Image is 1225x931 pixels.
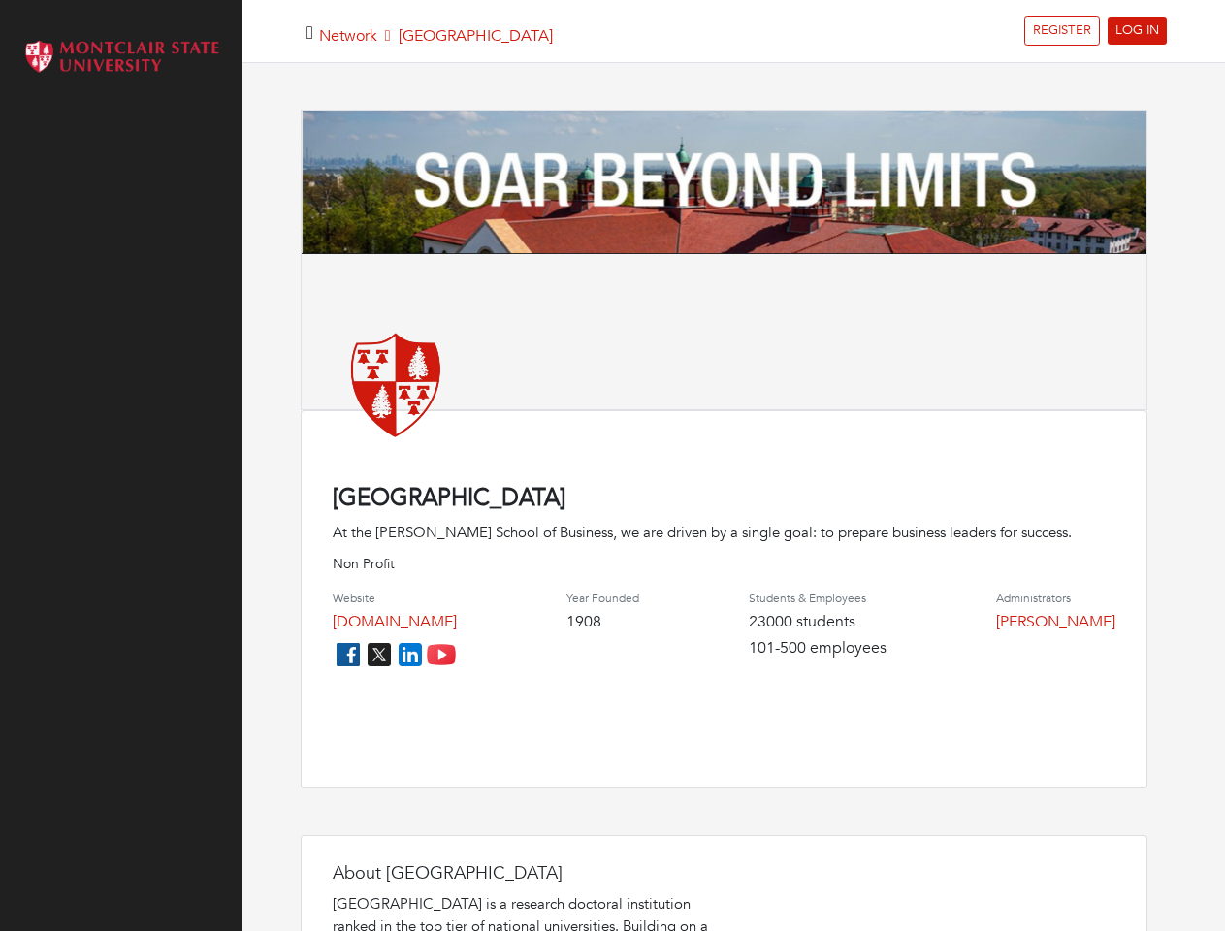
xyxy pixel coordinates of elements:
h4: About [GEOGRAPHIC_DATA] [333,863,721,884]
img: facebook_icon-256f8dfc8812ddc1b8eade64b8eafd8a868ed32f90a8d2bb44f507e1979dbc24.png [333,639,364,670]
h5: [GEOGRAPHIC_DATA] [319,27,553,46]
div: At the [PERSON_NAME] School of Business, we are driven by a single goal: to prepare business lead... [333,522,1115,544]
img: Montclair_logo.png [19,34,223,80]
img: twitter_icon-7d0bafdc4ccc1285aa2013833b377ca91d92330db209b8298ca96278571368c9.png [364,639,395,670]
h4: Administrators [996,592,1115,605]
h4: 101-500 employees [749,639,887,658]
img: Montclair%20Banner.png [302,111,1146,255]
a: [DOMAIN_NAME] [333,611,457,632]
h4: Year Founded [566,592,639,605]
img: linkedin_icon-84db3ca265f4ac0988026744a78baded5d6ee8239146f80404fb69c9eee6e8e7.png [395,639,426,670]
h4: 23000 students [749,613,887,631]
h4: 1908 [566,613,639,631]
a: LOG IN [1108,17,1167,45]
h4: Students & Employees [749,592,887,605]
a: REGISTER [1024,16,1100,46]
img: youtube_icon-fc3c61c8c22f3cdcae68f2f17984f5f016928f0ca0694dd5da90beefb88aa45e.png [426,639,457,670]
p: Non Profit [333,554,1115,574]
h4: [GEOGRAPHIC_DATA] [333,485,1115,513]
a: [PERSON_NAME] [996,611,1115,632]
h4: Website [333,592,457,605]
img: montclair-state-university.png [333,320,459,446]
a: Network [319,25,377,47]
